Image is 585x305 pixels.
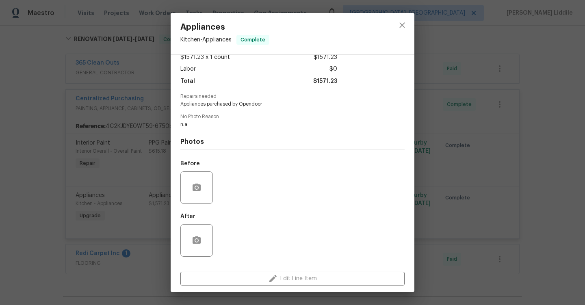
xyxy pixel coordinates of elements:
span: $0 [329,63,337,75]
h5: After [180,214,195,219]
span: $1571.23 x 1 count [180,52,230,63]
button: close [392,15,412,35]
span: Appliances purchased by Opendoor [180,101,382,108]
span: Kitchen - Appliances [180,37,232,43]
span: Labor [180,63,196,75]
h5: Before [180,161,200,167]
span: Repairs needed [180,94,405,99]
span: No Photo Reason [180,114,405,119]
span: n.a [180,121,382,128]
span: Appliances [180,23,269,32]
span: Complete [237,36,269,44]
span: $1571.23 [313,76,337,87]
h4: Photos [180,138,405,146]
span: $1571.23 [314,52,337,63]
span: Total [180,76,195,87]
